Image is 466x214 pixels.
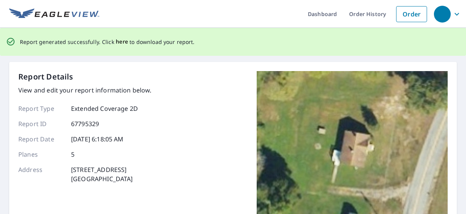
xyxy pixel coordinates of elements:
[71,135,124,144] p: [DATE] 6:18:05 AM
[71,119,99,128] p: 67795329
[18,86,152,95] p: View and edit your report information below.
[18,150,64,159] p: Planes
[116,37,128,47] button: here
[71,104,138,113] p: Extended Coverage 2D
[18,71,73,83] p: Report Details
[20,37,195,47] p: Report generated successfully. Click to download your report.
[18,135,64,144] p: Report Date
[18,104,64,113] p: Report Type
[396,6,427,22] a: Order
[71,165,133,183] p: [STREET_ADDRESS] [GEOGRAPHIC_DATA]
[18,165,64,183] p: Address
[9,8,99,20] img: EV Logo
[18,119,64,128] p: Report ID
[71,150,74,159] p: 5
